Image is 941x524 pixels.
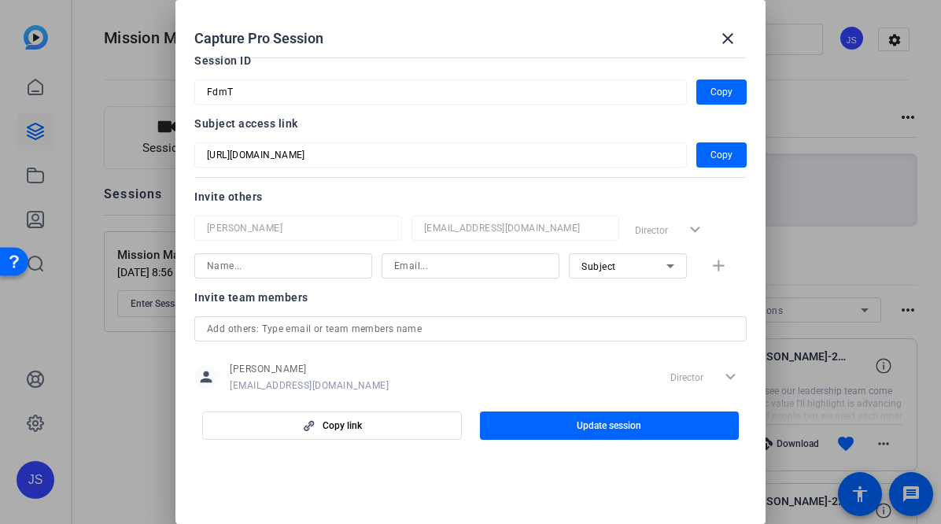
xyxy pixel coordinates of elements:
[207,256,360,275] input: Name...
[194,20,747,57] div: Capture Pro Session
[207,319,734,338] input: Add others: Type email or team members name
[230,379,389,392] span: [EMAIL_ADDRESS][DOMAIN_NAME]
[194,365,218,389] mat-icon: person
[323,419,362,432] span: Copy link
[194,114,747,133] div: Subject access link
[194,187,747,206] div: Invite others
[202,411,462,440] button: Copy link
[424,219,607,238] input: Email...
[230,363,389,375] span: [PERSON_NAME]
[194,51,747,70] div: Session ID
[394,256,547,275] input: Email...
[577,419,641,432] span: Update session
[480,411,740,440] button: Update session
[207,146,674,164] input: Session OTP
[696,142,747,168] button: Copy
[194,288,747,307] div: Invite team members
[710,83,733,101] span: Copy
[710,146,733,164] span: Copy
[718,29,737,48] mat-icon: close
[581,261,616,272] span: Subject
[207,83,674,101] input: Session OTP
[207,219,389,238] input: Name...
[696,79,747,105] button: Copy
